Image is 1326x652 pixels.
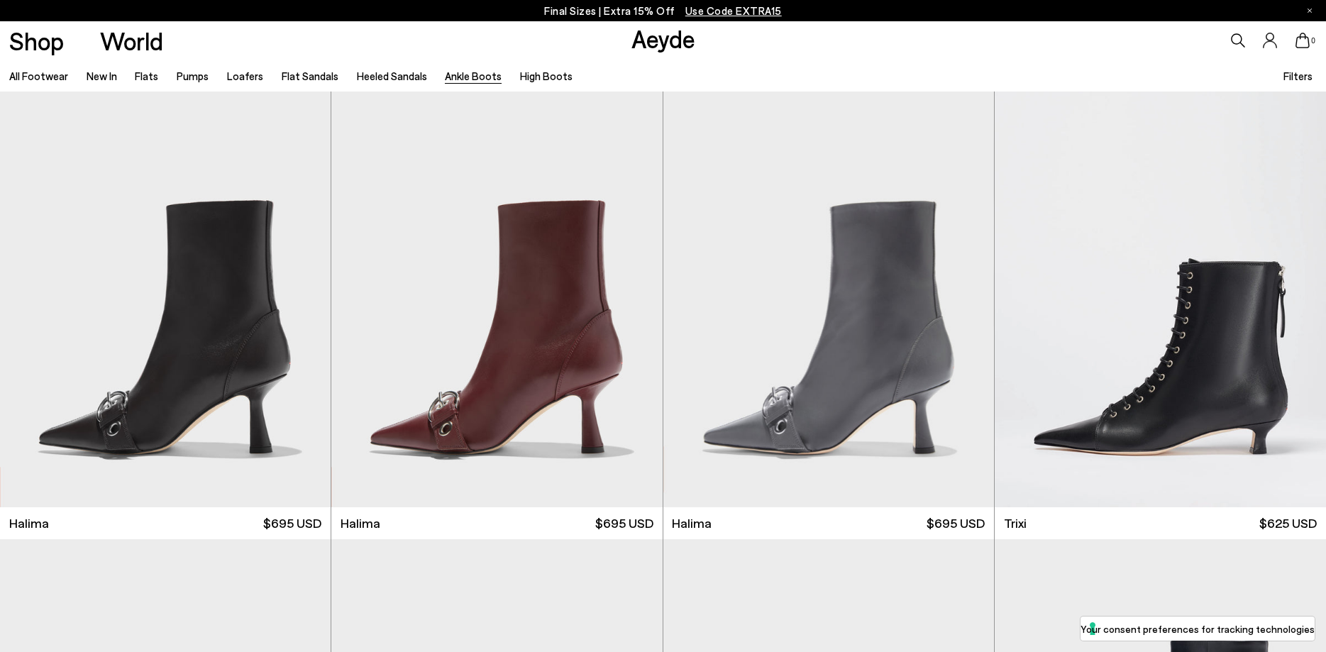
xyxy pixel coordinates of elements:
span: Filters [1283,70,1313,82]
a: Halima $695 USD [663,507,994,539]
p: Final Sizes | Extra 15% Off [544,2,782,20]
a: Halima $695 USD [331,507,662,539]
span: $625 USD [1259,514,1317,532]
a: 6 / 6 1 / 6 2 / 6 3 / 6 4 / 6 5 / 6 6 / 6 1 / 6 Next slide Previous slide [663,92,994,507]
a: Aeyde [631,23,695,53]
label: Your consent preferences for tracking technologies [1081,621,1315,636]
span: Halima [672,514,712,532]
a: Ankle Boots [445,70,502,82]
span: $695 USD [595,514,653,532]
div: 2 / 6 [994,92,1325,507]
a: Pumps [177,70,209,82]
span: Halima [9,514,49,532]
span: Navigate to /collections/ss25-final-sizes [685,4,782,17]
a: Heeled Sandals [357,70,427,82]
span: Trixi [1004,514,1027,532]
a: Flat Sandals [282,70,338,82]
img: Trixi Lace-Up Boots [995,92,1326,507]
a: 0 [1295,33,1310,48]
a: Trixi $625 USD [995,507,1326,539]
span: 0 [1310,37,1317,45]
img: Halima Eyelet Pointed Boots [331,92,662,507]
a: New In [87,70,117,82]
button: Your consent preferences for tracking technologies [1081,617,1315,641]
span: $695 USD [263,514,321,532]
div: 1 / 6 [663,92,994,507]
a: World [100,28,163,53]
a: Shop [9,28,64,53]
img: Halima Eyelet Pointed Boots [994,92,1325,507]
a: High Boots [520,70,573,82]
a: Flats [135,70,158,82]
img: Halima Eyelet Pointed Boots [663,92,994,507]
span: Halima [341,514,380,532]
span: $695 USD [927,514,985,532]
a: Loafers [227,70,263,82]
a: All Footwear [9,70,68,82]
